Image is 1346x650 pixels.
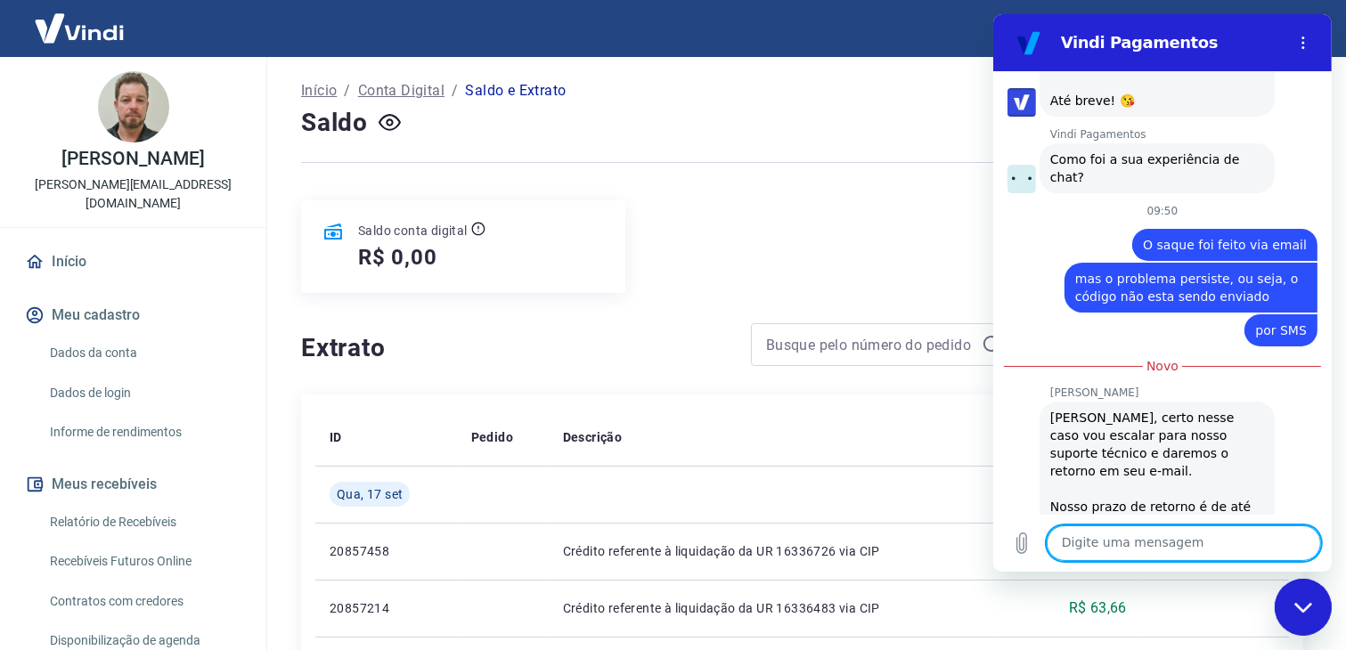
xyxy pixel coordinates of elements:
[43,504,245,540] a: Relatório de Recebíveis
[330,428,342,446] p: ID
[43,543,245,580] a: Recebíveis Futuros Online
[1275,579,1332,636] iframe: Botão para abrir a janela de mensagens, conversa em andamento
[358,222,468,240] p: Saldo conta digital
[993,14,1332,572] iframe: Janela de mensagens
[11,511,46,547] button: Carregar arquivo
[21,242,245,281] a: Início
[43,335,245,371] a: Dados da conta
[344,80,350,102] p: /
[43,375,245,411] a: Dados de login
[21,296,245,335] button: Meu cadastro
[98,71,169,142] img: 223a9f67-d98a-484c-8d27-a7b92921aa75.jpeg
[563,542,983,560] p: Crédito referente à liquidação da UR 16336726 via CIP
[21,465,245,504] button: Meus recebíveis
[1260,12,1325,45] button: Sair
[43,414,245,451] a: Informe de rendimentos
[1069,597,1127,619] p: R$ 63,66
[14,175,252,213] p: [PERSON_NAME][EMAIL_ADDRESS][DOMAIN_NAME]
[21,1,137,55] img: Vindi
[61,150,204,168] p: [PERSON_NAME]
[563,428,623,446] p: Descrição
[330,542,443,560] p: 20857458
[330,599,443,617] p: 20857214
[301,330,730,366] h4: Extrato
[766,331,975,358] input: Busque pelo número do pedido
[337,485,403,503] span: Qua, 17 set
[465,80,566,102] p: Saldo e Extrato
[452,80,458,102] p: /
[301,105,368,141] h4: Saldo
[358,243,437,272] h5: R$ 0,00
[358,80,445,102] a: Conta Digital
[43,583,245,620] a: Contratos com credores
[301,80,337,102] a: Início
[563,599,983,617] p: Crédito referente à liquidação da UR 16336483 via CIP
[57,394,271,573] div: [PERSON_NAME], certo nesse caso vou escalar para nosso suporte técnico e daremos o retorno em seu...
[471,428,513,446] p: Pedido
